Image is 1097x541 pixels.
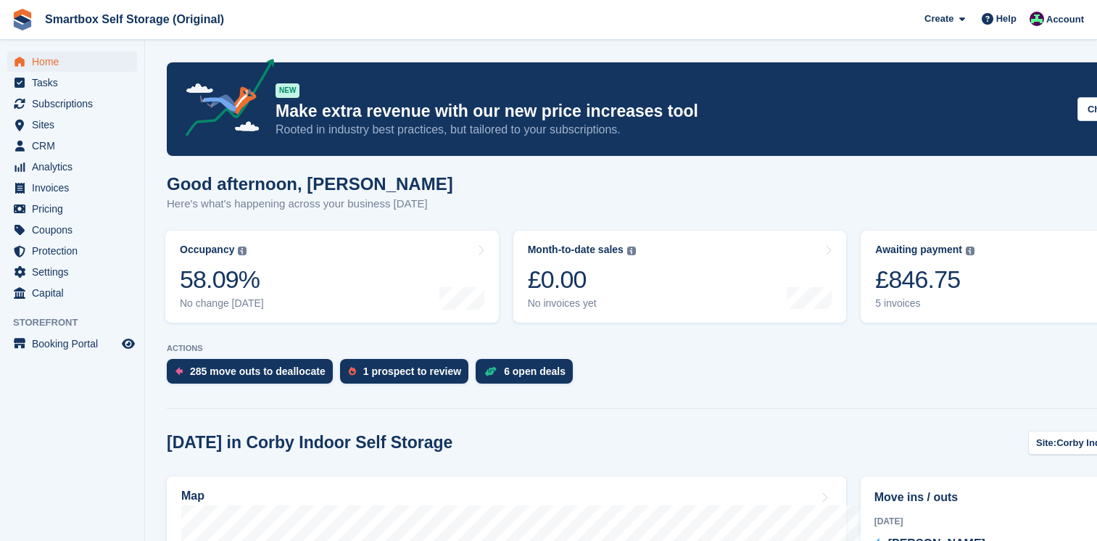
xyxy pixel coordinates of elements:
[7,283,137,303] a: menu
[966,247,974,255] img: icon-info-grey-7440780725fd019a000dd9b08b2336e03edf1995a4989e88bcd33f0948082b44.svg
[528,265,636,294] div: £0.00
[120,335,137,352] a: Preview store
[7,73,137,93] a: menu
[276,122,1066,138] p: Rooted in industry best practices, but tailored to your subscriptions.
[180,297,264,310] div: No change [DATE]
[32,51,119,72] span: Home
[32,262,119,282] span: Settings
[32,115,119,135] span: Sites
[528,297,636,310] div: No invoices yet
[627,247,636,255] img: icon-info-grey-7440780725fd019a000dd9b08b2336e03edf1995a4989e88bcd33f0948082b44.svg
[1036,436,1056,450] span: Site:
[7,157,137,177] a: menu
[7,220,137,240] a: menu
[875,297,974,310] div: 5 invoices
[340,359,476,391] a: 1 prospect to review
[13,315,144,330] span: Storefront
[39,7,230,31] a: Smartbox Self Storage (Original)
[7,262,137,282] a: menu
[276,83,299,98] div: NEW
[7,94,137,114] a: menu
[7,178,137,198] a: menu
[1046,12,1084,27] span: Account
[165,231,499,323] a: Occupancy 58.09% No change [DATE]
[924,12,953,26] span: Create
[363,366,461,377] div: 1 prospect to review
[32,241,119,261] span: Protection
[12,9,33,30] img: stora-icon-8386f47178a22dfd0bd8f6a31ec36ba5ce8667c1dd55bd0f319d3a0aa187defe.svg
[32,334,119,354] span: Booking Portal
[528,244,624,256] div: Month-to-date sales
[175,367,183,376] img: move_outs_to_deallocate_icon-f764333ba52eb49d3ac5e1228854f67142a1ed5810a6f6cc68b1a99e826820c5.svg
[173,59,275,141] img: price-adjustments-announcement-icon-8257ccfd72463d97f412b2fc003d46551f7dbcb40ab6d574587a9cd5c0d94...
[32,94,119,114] span: Subscriptions
[238,247,247,255] img: icon-info-grey-7440780725fd019a000dd9b08b2336e03edf1995a4989e88bcd33f0948082b44.svg
[32,220,119,240] span: Coupons
[7,51,137,72] a: menu
[167,196,453,212] p: Here's what's happening across your business [DATE]
[349,367,356,376] img: prospect-51fa495bee0391a8d652442698ab0144808aea92771e9ea1ae160a38d050c398.svg
[7,199,137,219] a: menu
[875,244,962,256] div: Awaiting payment
[476,359,580,391] a: 6 open deals
[180,265,264,294] div: 58.09%
[484,366,497,376] img: deal-1b604bf984904fb50ccaf53a9ad4b4a5d6e5aea283cecdc64d6e3604feb123c2.svg
[7,241,137,261] a: menu
[276,101,1066,122] p: Make extra revenue with our new price increases tool
[181,490,204,503] h2: Map
[32,199,119,219] span: Pricing
[504,366,566,377] div: 6 open deals
[32,157,119,177] span: Analytics
[180,244,234,256] div: Occupancy
[513,231,847,323] a: Month-to-date sales £0.00 No invoices yet
[167,174,453,194] h1: Good afternoon, [PERSON_NAME]
[32,178,119,198] span: Invoices
[7,115,137,135] a: menu
[190,366,326,377] div: 285 move outs to deallocate
[7,334,137,354] a: menu
[167,359,340,391] a: 285 move outs to deallocate
[32,283,119,303] span: Capital
[167,433,452,453] h2: [DATE] in Corby Indoor Self Storage
[1030,12,1044,26] img: Alex Selenitsas
[875,265,974,294] div: £846.75
[32,73,119,93] span: Tasks
[32,136,119,156] span: CRM
[7,136,137,156] a: menu
[996,12,1017,26] span: Help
